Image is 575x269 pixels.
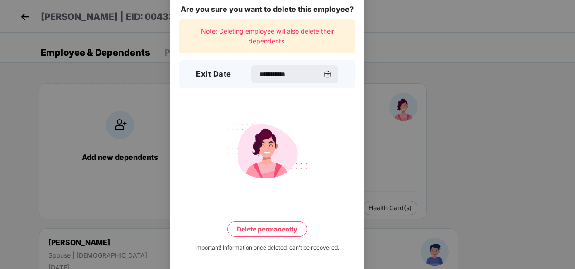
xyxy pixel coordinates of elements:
div: Important! Information once deleted, can’t be recovered. [195,244,339,252]
button: Delete permanently [227,221,307,237]
h3: Exit Date [196,68,231,80]
img: svg+xml;base64,PHN2ZyBpZD0iQ2FsZW5kYXItMzJ4MzIiIHhtbG5zPSJodHRwOi8vd3d3LnczLm9yZy8yMDAwL3N2ZyIgd2... [324,71,331,78]
img: svg+xml;base64,PHN2ZyB4bWxucz0iaHR0cDovL3d3dy53My5vcmcvMjAwMC9zdmciIHdpZHRoPSIyMjQiIGhlaWdodD0iMT... [216,114,318,184]
div: Note: Deleting employee will also delete their dependents. [179,19,355,53]
div: Are you sure you want to delete this employee? [179,4,355,15]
